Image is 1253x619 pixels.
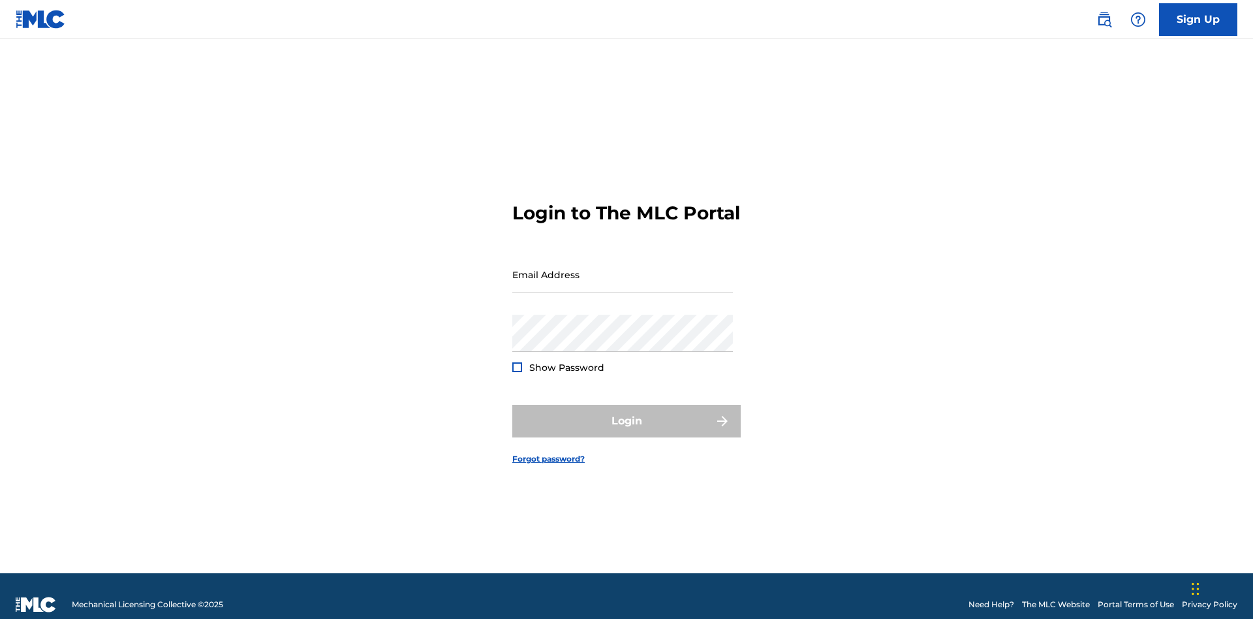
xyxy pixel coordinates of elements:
[1096,12,1112,27] img: search
[1130,12,1146,27] img: help
[512,453,585,465] a: Forgot password?
[72,599,223,611] span: Mechanical Licensing Collective © 2025
[529,362,604,373] span: Show Password
[1182,599,1237,611] a: Privacy Policy
[1091,7,1117,33] a: Public Search
[1188,556,1253,619] iframe: Chat Widget
[1022,599,1090,611] a: The MLC Website
[1159,3,1237,36] a: Sign Up
[968,599,1014,611] a: Need Help?
[16,10,66,29] img: MLC Logo
[16,597,56,612] img: logo
[512,202,740,225] h3: Login to The MLC Portal
[1125,7,1151,33] div: Help
[1098,599,1174,611] a: Portal Terms of Use
[1192,569,1199,609] div: Drag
